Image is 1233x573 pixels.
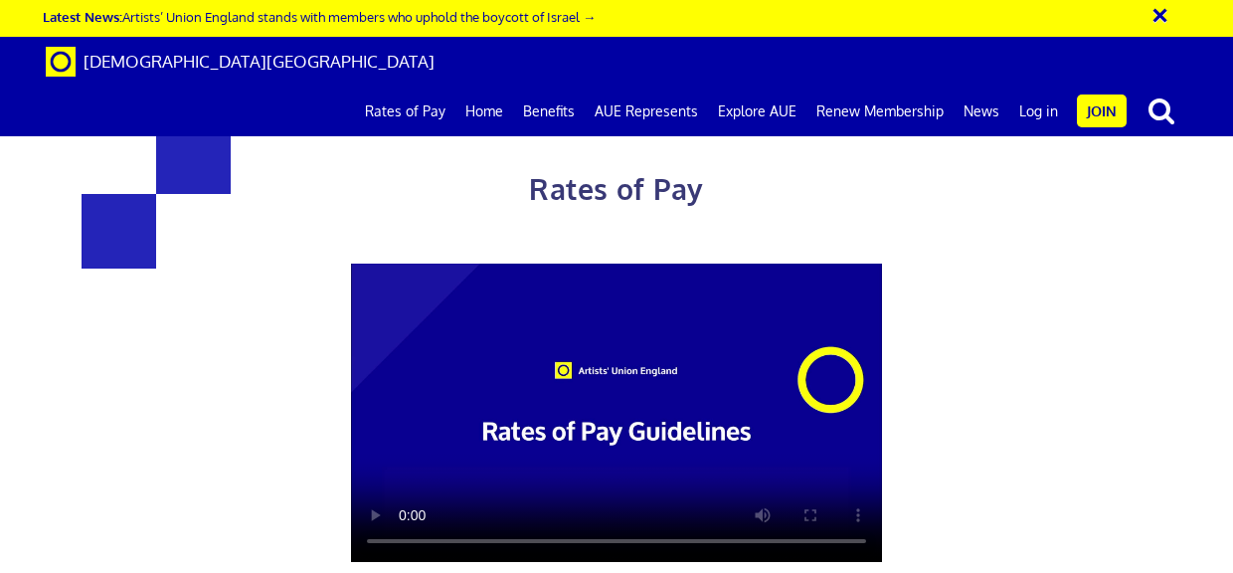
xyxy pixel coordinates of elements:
[585,87,708,136] a: AUE Represents
[1077,95,1127,127] a: Join
[455,87,513,136] a: Home
[31,37,449,87] a: Brand [DEMOGRAPHIC_DATA][GEOGRAPHIC_DATA]
[513,87,585,136] a: Benefits
[1009,87,1068,136] a: Log in
[708,87,806,136] a: Explore AUE
[806,87,954,136] a: Renew Membership
[43,8,596,25] a: Latest News:Artists’ Union England stands with members who uphold the boycott of Israel →
[954,87,1009,136] a: News
[529,171,703,207] span: Rates of Pay
[84,51,435,72] span: [DEMOGRAPHIC_DATA][GEOGRAPHIC_DATA]
[355,87,455,136] a: Rates of Pay
[43,8,122,25] strong: Latest News:
[1131,90,1192,131] button: search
